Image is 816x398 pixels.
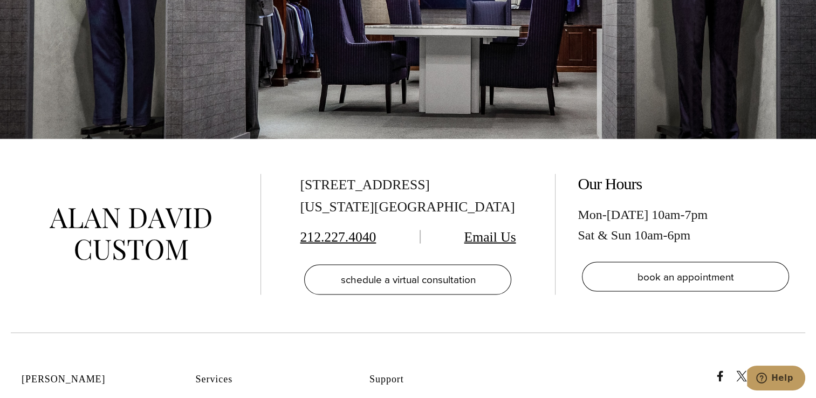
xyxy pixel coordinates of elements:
a: x/twitter [736,360,758,381]
img: alan david custom [50,208,211,260]
a: schedule a virtual consultation [304,264,511,294]
h2: Our Hours [578,174,793,193]
h2: Services [195,373,342,385]
span: book an appointment [637,269,733,284]
a: Email Us [464,229,516,244]
a: Facebook [715,360,734,381]
a: linkedin [760,360,781,381]
div: [STREET_ADDRESS] [US_STATE][GEOGRAPHIC_DATA] [300,174,516,218]
a: 212.227.4040 [300,229,376,244]
a: instagram [784,360,805,381]
iframe: Opens a widget where you can chat to one of our agents [747,366,805,393]
h2: [PERSON_NAME] [22,373,168,385]
div: Mon-[DATE] 10am-7pm Sat & Sun 10am-6pm [578,204,793,245]
h2: Support [369,373,516,385]
a: book an appointment [582,262,789,292]
span: schedule a virtual consultation [340,271,475,287]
